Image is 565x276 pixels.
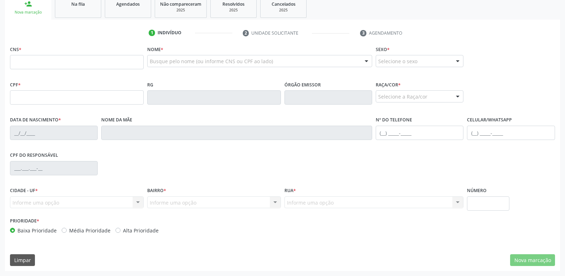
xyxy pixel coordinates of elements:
[10,115,61,126] label: Data de nascimento
[150,57,273,65] span: Busque pelo nome (ou informe CNS ou CPF ao lado)
[10,10,46,15] div: Nova marcação
[467,115,512,126] label: Celular/WhatsApp
[222,1,245,7] span: Resolvidos
[10,126,98,140] input: __/__/____
[272,1,296,7] span: Cancelados
[10,161,98,175] input: ___.___.___-__
[17,227,57,234] label: Baixa Prioridade
[10,44,21,55] label: CNS
[376,79,401,90] label: Raça/cor
[10,150,58,161] label: CPF do responsável
[378,57,417,65] span: Selecione o sexo
[510,254,555,266] button: Nova marcação
[71,1,85,7] span: Na fila
[160,1,201,7] span: Não compareceram
[467,185,487,196] label: Número
[101,115,132,126] label: Nome da mãe
[123,227,159,234] label: Alta Prioridade
[378,93,427,100] span: Selecione a Raça/cor
[147,79,153,90] label: RG
[284,185,296,196] label: Rua
[266,7,301,13] div: 2025
[149,30,155,36] div: 1
[10,79,21,90] label: CPF
[284,79,321,90] label: Órgão emissor
[69,227,111,234] label: Média Prioridade
[10,185,38,196] label: Cidade - UF
[376,126,463,140] input: (__) _____-_____
[147,185,166,196] label: Bairro
[160,7,201,13] div: 2025
[10,216,39,227] label: Prioridade
[376,115,412,126] label: Nº do Telefone
[116,1,140,7] span: Agendados
[147,44,163,55] label: Nome
[376,44,390,55] label: Sexo
[216,7,251,13] div: 2025
[158,30,181,36] div: Indivíduo
[467,126,555,140] input: (__) _____-_____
